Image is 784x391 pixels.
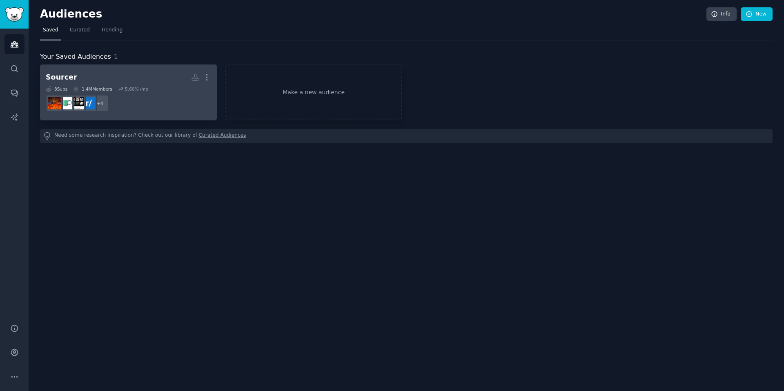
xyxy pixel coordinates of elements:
div: 1.4M Members [73,86,112,92]
a: Sourcer8Subs1.4MMembers5.60% /mo+4RecruitmentAgenciesRecruitmentjobboardsearchrecruitinghell [40,64,217,120]
div: Sourcer [46,72,77,82]
span: 1 [114,53,118,60]
span: Your Saved Audiences [40,52,111,62]
div: 5.60 % /mo [125,86,148,92]
div: 8 Sub s [46,86,67,92]
img: GummySearch logo [5,7,24,22]
img: RecruitmentAgencies [82,97,95,109]
a: Info [706,7,737,21]
a: Saved [40,24,61,40]
span: Curated [70,27,90,34]
a: New [741,7,773,21]
img: Recruitment [71,97,84,109]
a: Trending [98,24,125,40]
span: Saved [43,27,58,34]
div: Need some research inspiration? Check out our library of [40,129,773,143]
img: jobboardsearch [60,97,72,109]
a: Curated [67,24,93,40]
h2: Audiences [40,8,706,21]
a: Curated Audiences [199,132,246,140]
img: recruitinghell [48,97,61,109]
a: Make a new audience [225,64,402,120]
div: + 4 [91,95,109,112]
span: Trending [101,27,122,34]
